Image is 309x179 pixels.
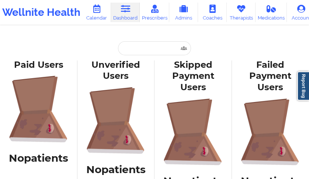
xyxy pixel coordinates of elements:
h1: No patients [5,151,72,165]
a: Coaches [198,3,227,22]
div: Skipped Payment Users [160,59,227,94]
img: foRBiVDZMKwAAAAASUVORK5CYII= [83,87,150,154]
a: Prescribers [140,3,169,22]
a: Report Bug [297,71,309,101]
a: Calendar [82,3,111,22]
img: foRBiVDZMKwAAAAASUVORK5CYII= [160,98,227,165]
div: Failed Payment Users [237,59,304,94]
h1: No patients [83,163,150,176]
img: foRBiVDZMKwAAAAASUVORK5CYII= [237,98,304,165]
a: Dashboard [111,3,140,22]
a: Medications [256,3,287,22]
div: Unverified Users [83,59,150,82]
div: Paid Users [5,59,72,71]
a: Admins [169,3,198,22]
img: foRBiVDZMKwAAAAASUVORK5CYII= [5,76,72,143]
a: Therapists [227,3,256,22]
